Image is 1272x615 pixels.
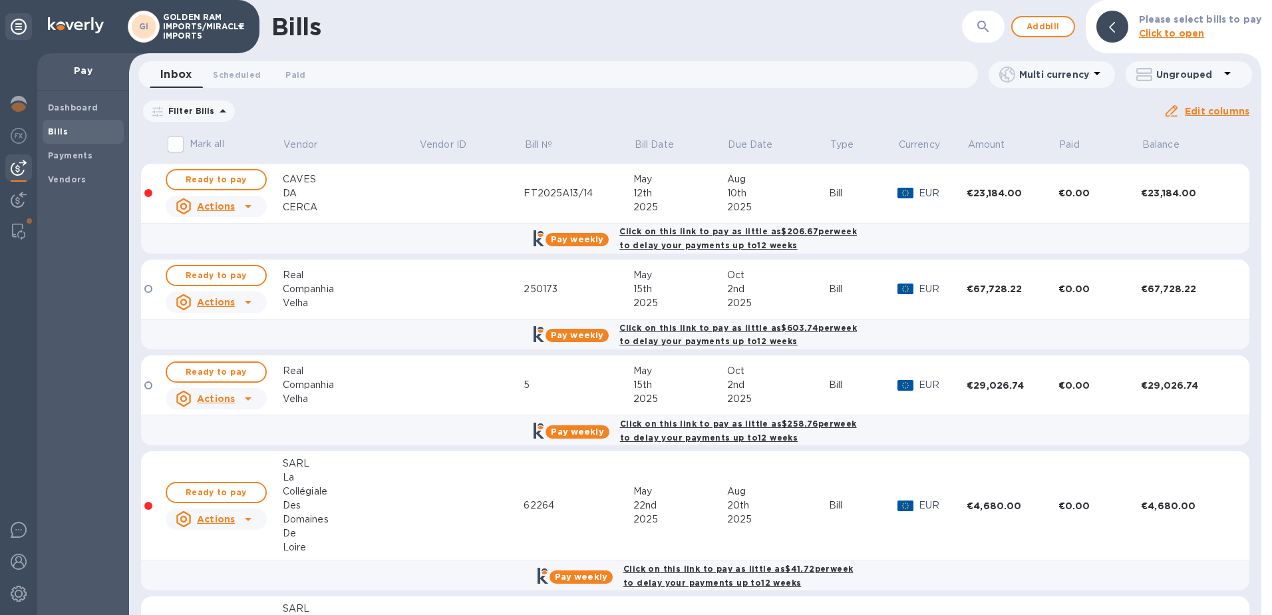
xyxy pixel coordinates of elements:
[727,512,829,526] div: 2025
[283,540,419,554] div: Loire
[728,138,772,152] p: Due Date
[283,138,317,152] p: Vendor
[283,282,419,296] div: Companhia
[163,105,215,116] p: Filter Bills
[635,138,691,152] span: Bill Date
[1058,499,1142,512] div: €0.00
[727,364,829,378] div: Oct
[968,138,1023,152] span: Amount
[283,172,419,186] div: CAVES
[727,499,829,512] div: 20th
[283,512,419,526] div: Domaines
[551,427,603,437] b: Pay weekly
[633,172,727,186] div: May
[1059,138,1097,152] span: Paid
[727,172,829,186] div: Aug
[967,186,1058,200] div: €23,184.00
[178,485,255,501] span: Ready to pay
[919,282,967,296] p: EUR
[635,138,674,152] p: Bill Date
[283,186,419,200] div: DA
[829,186,897,200] div: Bill
[1059,138,1080,152] p: Paid
[11,128,27,144] img: Foreign exchange
[727,200,829,214] div: 2025
[633,364,727,378] div: May
[283,457,419,471] div: SARL
[555,572,607,582] b: Pay weekly
[727,378,829,392] div: 2nd
[283,392,419,406] div: Velha
[524,378,633,392] div: 5
[283,526,419,540] div: De
[285,68,305,82] span: Paid
[633,378,727,392] div: 15th
[420,138,484,152] span: Vendor ID
[633,512,727,526] div: 2025
[830,138,872,152] span: Type
[727,296,829,310] div: 2025
[1058,379,1142,392] div: €0.00
[1141,379,1232,392] div: €29,026.74
[830,138,854,152] p: Type
[727,268,829,282] div: Oct
[283,268,419,282] div: Real
[1141,499,1232,512] div: €4,680.00
[919,499,967,512] p: EUR
[1141,282,1232,296] div: €67,728.22
[163,13,230,41] p: GOLDEN RAM IMPORTS/MIRACLE IMPORTS
[48,174,86,184] b: Vendors
[633,296,727,310] div: 2025
[619,226,857,250] b: Click on this link to pay as little as $206.67 per week to delay your payments up to 12 weeks
[178,172,255,188] span: Ready to pay
[48,102,98,112] b: Dashboard
[283,471,419,485] div: La
[525,138,569,152] span: Bill №
[1142,138,1180,152] p: Balance
[1023,19,1063,35] span: Add bill
[1185,106,1249,116] u: Edit columns
[524,499,633,512] div: 62264
[160,65,192,84] span: Inbox
[1156,68,1219,81] p: Ungrouped
[968,138,1005,152] p: Amount
[623,564,853,588] b: Click on this link to pay as little as $41.72 per week to delay your payments up to 12 weeks
[213,68,261,82] span: Scheduled
[727,392,829,406] div: 2025
[551,330,603,340] b: Pay weekly
[1139,14,1261,25] b: Please select bills to pay
[727,186,829,200] div: 10th
[197,393,235,404] u: Actions
[166,482,267,503] button: Ready to pay
[283,364,419,378] div: Real
[283,499,419,512] div: Des
[190,137,224,151] p: Mark all
[919,186,967,200] p: EUR
[197,201,235,212] u: Actions
[283,485,419,499] div: Collégiale
[1058,282,1142,296] div: €0.00
[619,323,857,347] b: Click on this link to pay as little as $603.74 per week to delay your payments up to 12 weeks
[524,282,633,296] div: 250173
[1141,186,1232,200] div: €23,184.00
[829,282,897,296] div: Bill
[633,282,727,296] div: 15th
[420,138,466,152] p: Vendor ID
[728,138,790,152] span: Due Date
[197,514,235,524] u: Actions
[633,200,727,214] div: 2025
[967,282,1058,296] div: €67,728.22
[48,17,104,33] img: Logo
[967,379,1058,392] div: €29,026.74
[1142,138,1197,152] span: Balance
[551,234,603,244] b: Pay weekly
[829,378,897,392] div: Bill
[899,138,940,152] span: Currency
[524,186,633,200] div: FT2025A13/14
[48,64,118,77] p: Pay
[178,268,255,284] span: Ready to pay
[166,169,267,190] button: Ready to pay
[633,392,727,406] div: 2025
[829,499,897,512] div: Bill
[48,150,92,160] b: Payments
